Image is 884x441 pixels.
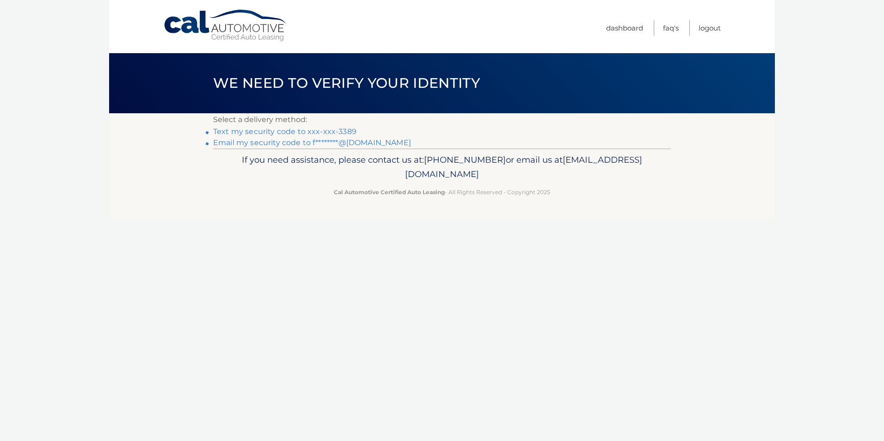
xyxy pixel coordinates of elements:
[663,20,679,36] a: FAQ's
[213,127,356,136] a: Text my security code to xxx-xxx-3389
[219,153,665,182] p: If you need assistance, please contact us at: or email us at
[213,138,411,147] a: Email my security code to f********@[DOMAIN_NAME]
[334,189,445,196] strong: Cal Automotive Certified Auto Leasing
[699,20,721,36] a: Logout
[219,187,665,197] p: - All Rights Reserved - Copyright 2025
[213,113,671,126] p: Select a delivery method:
[606,20,643,36] a: Dashboard
[424,154,506,165] span: [PHONE_NUMBER]
[213,74,480,92] span: We need to verify your identity
[163,9,288,42] a: Cal Automotive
